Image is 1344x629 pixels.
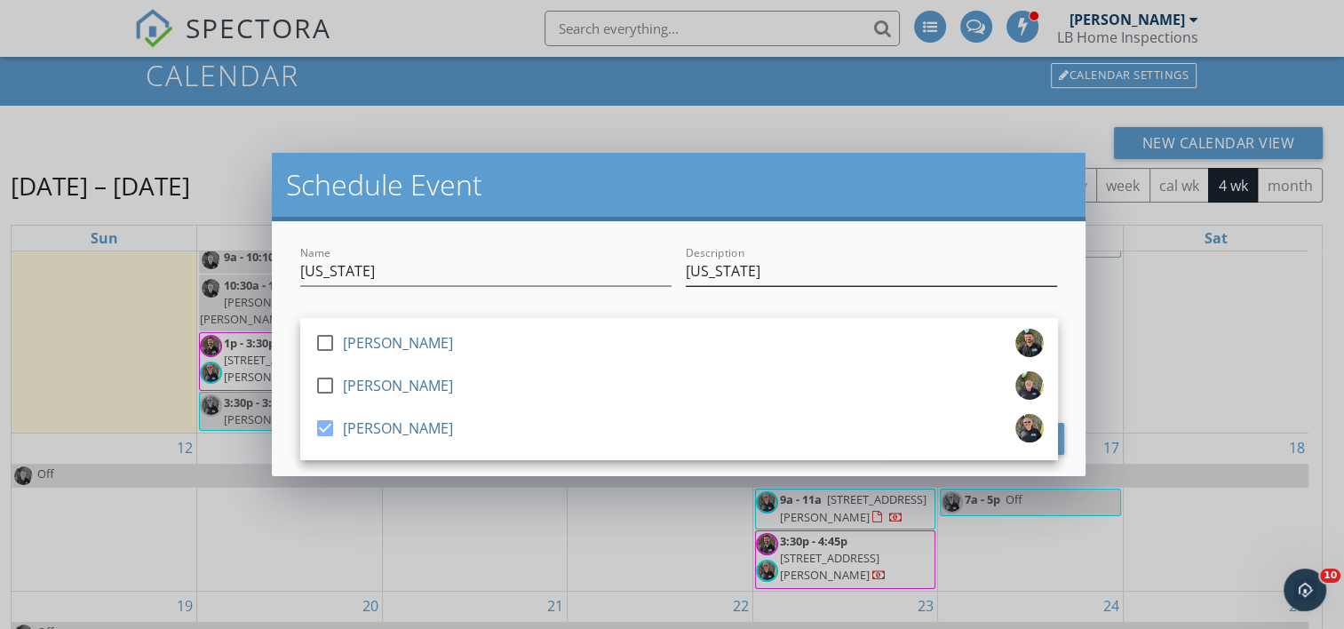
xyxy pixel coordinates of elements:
[1015,329,1044,357] img: image.jpg
[343,371,453,400] div: [PERSON_NAME]
[1320,569,1340,583] span: 10
[343,329,453,357] div: [PERSON_NAME]
[1284,569,1326,611] iframe: Intercom live chat
[343,414,453,442] div: [PERSON_NAME]
[1015,414,1044,442] img: image.jpg
[1015,371,1044,400] img: image.jpg
[286,167,1072,203] h2: Schedule Event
